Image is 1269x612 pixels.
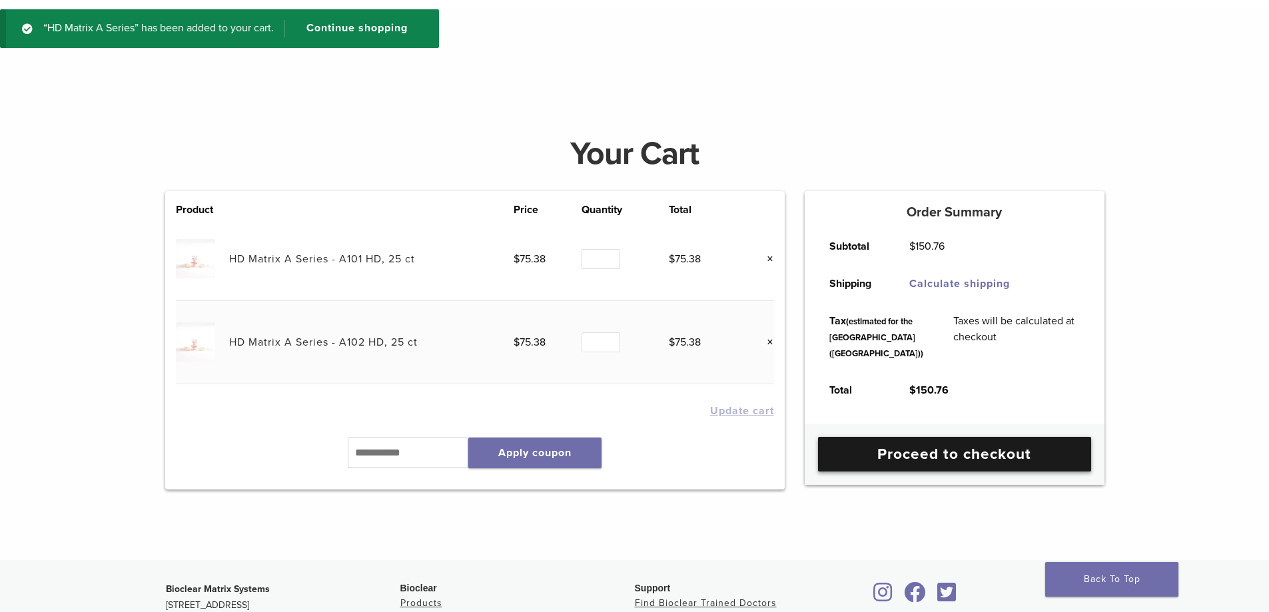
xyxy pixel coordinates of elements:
img: HD Matrix A Series - A101 HD, 25 ct [176,239,215,278]
a: HD Matrix A Series - A101 HD, 25 ct [229,252,415,266]
td: Taxes will be calculated at checkout [939,302,1094,372]
a: Calculate shipping [909,277,1010,290]
th: Quantity [582,202,668,218]
span: $ [514,252,520,266]
a: Products [400,597,442,609]
strong: Bioclear Matrix Systems [166,583,270,595]
span: $ [514,336,520,349]
h1: Your Cart [155,138,1114,170]
th: Price [514,202,582,218]
a: HD Matrix A Series - A102 HD, 25 ct [229,336,418,349]
bdi: 75.38 [669,252,701,266]
span: $ [669,336,675,349]
span: Bioclear [400,583,437,593]
th: Shipping [815,265,895,302]
th: Total [815,372,895,409]
bdi: 150.76 [909,384,949,397]
bdi: 75.38 [514,336,546,349]
span: $ [909,240,915,253]
a: Bioclear [900,590,931,603]
a: Back To Top [1045,562,1178,597]
th: Product [176,202,229,218]
h5: Order Summary [805,204,1104,220]
img: HD Matrix A Series - A102 HD, 25 ct [176,322,215,362]
th: Subtotal [815,228,895,265]
bdi: 150.76 [909,240,945,253]
th: Total [669,202,737,218]
a: Find Bioclear Trained Doctors [635,597,777,609]
button: Update cart [710,406,774,416]
span: $ [669,252,675,266]
span: $ [909,384,916,397]
button: Apply coupon [468,438,602,468]
bdi: 75.38 [669,336,701,349]
a: Remove this item [757,250,774,268]
span: Support [635,583,671,593]
th: Tax [815,302,939,372]
bdi: 75.38 [514,252,546,266]
a: Remove this item [757,334,774,351]
a: Bioclear [933,590,961,603]
a: Bioclear [869,590,897,603]
small: (estimated for the [GEOGRAPHIC_DATA] ([GEOGRAPHIC_DATA])) [829,316,923,359]
a: Continue shopping [284,20,418,37]
a: Proceed to checkout [818,437,1091,471]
